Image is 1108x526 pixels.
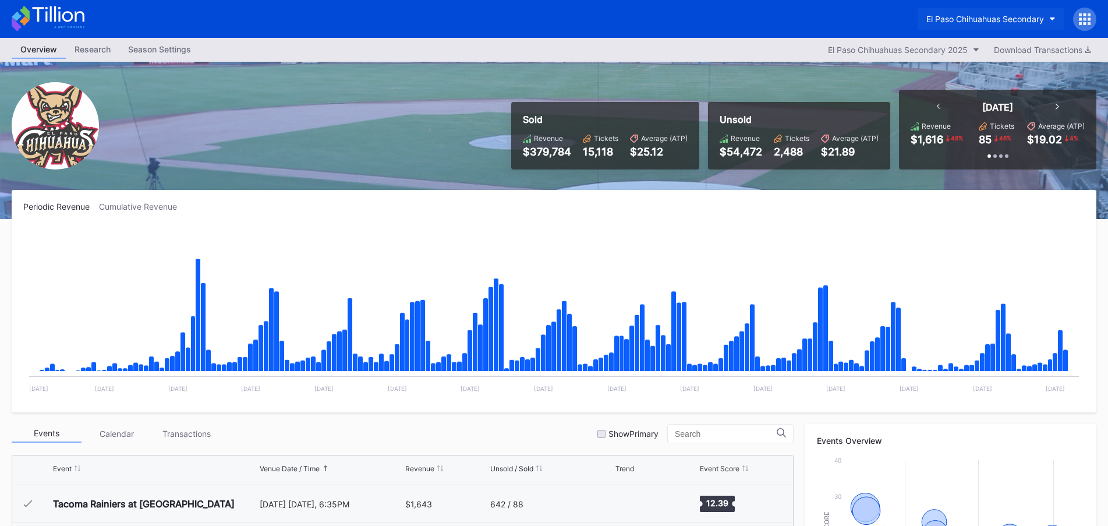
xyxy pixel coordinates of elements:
div: Research [66,41,119,58]
div: Season Settings [119,41,200,58]
div: Periodic Revenue [23,202,99,211]
text: [DATE] [900,385,919,392]
div: 48 % [950,133,964,143]
div: [DATE] [982,101,1013,113]
div: Average (ATP) [1038,122,1085,130]
text: 40 [834,457,841,464]
div: $379,784 [523,146,571,158]
svg: Chart title [615,489,650,518]
img: El_Paso_Chihuahuas_Secondary.png [12,82,99,170]
div: Events Overview [817,436,1085,446]
div: 4 % [1068,133,1079,143]
div: $21.89 [821,146,879,158]
div: Download Transactions [994,45,1091,55]
button: Download Transactions [988,42,1096,58]
div: Average (ATP) [832,134,879,143]
div: $25.12 [630,146,688,158]
div: 85 [979,133,992,146]
div: Cumulative Revenue [99,202,186,211]
div: Events [12,425,82,443]
div: Revenue [534,134,563,143]
div: Revenue [922,122,951,130]
div: 15,118 [583,146,618,158]
div: Tacoma Rainiers at [GEOGRAPHIC_DATA] [53,498,235,510]
div: Tickets [594,134,618,143]
div: Event Score [700,464,739,473]
div: Trend [615,464,634,473]
text: 12.39 [706,498,728,508]
text: [DATE] [29,385,48,392]
text: [DATE] [168,385,187,392]
div: Venue Date / Time [260,464,320,473]
text: [DATE] [1046,385,1065,392]
div: $1,643 [405,499,432,509]
div: $1,616 [911,133,943,146]
text: [DATE] [826,385,845,392]
text: [DATE] [388,385,407,392]
div: Event [53,464,72,473]
a: Overview [12,41,66,59]
text: [DATE] [973,385,992,392]
div: Tickets [785,134,809,143]
div: Transactions [151,425,221,443]
text: 30 [834,493,841,500]
div: Show Primary [608,429,659,439]
div: 46 % [998,133,1013,143]
div: Unsold [720,114,879,125]
div: Unsold / Sold [490,464,533,473]
div: Calendar [82,425,151,443]
div: Revenue [405,464,434,473]
text: [DATE] [534,385,553,392]
button: El Paso Chihuahuas Secondary 2025 [822,42,985,58]
text: [DATE] [95,385,114,392]
input: Search [675,429,777,439]
button: El Paso Chihuahuas Secondary [918,8,1064,30]
div: Tickets [990,122,1014,130]
div: $54,472 [720,146,762,158]
a: Research [66,41,119,59]
text: [DATE] [314,385,334,392]
div: Sold [523,114,688,125]
text: [DATE] [753,385,773,392]
div: Revenue [731,134,760,143]
a: Season Settings [119,41,200,59]
text: [DATE] [680,385,699,392]
div: El Paso Chihuahuas Secondary 2025 [828,45,968,55]
div: 642 / 88 [490,499,523,509]
div: Average (ATP) [641,134,688,143]
div: 2,488 [774,146,809,158]
text: [DATE] [241,385,260,392]
div: [DATE] [DATE], 6:35PM [260,499,402,509]
text: [DATE] [461,385,480,392]
div: El Paso Chihuahuas Secondary [926,14,1044,24]
text: [DATE] [607,385,626,392]
div: $19.02 [1027,133,1062,146]
svg: Chart title [23,226,1085,401]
